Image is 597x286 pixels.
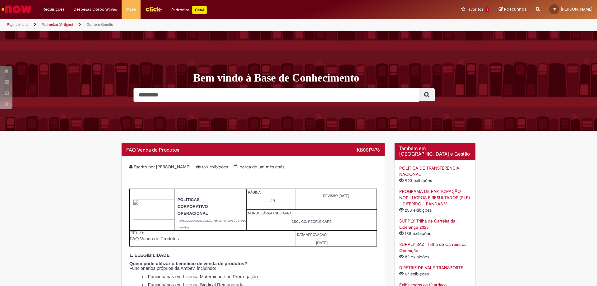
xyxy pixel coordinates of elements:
[129,261,247,266] strong: Quem pode utilizar o benefício de venda de produtos?
[7,22,28,27] a: Página inicial
[248,190,261,194] span: PÁGINA:
[179,220,246,229] span: (UTILIZE A ÁRVORE DE DECISÃO PARA DEFINIR QUAL É O TIPO DE PADRÃO)
[504,6,526,12] span: Rascunhos
[129,253,169,258] strong: 1. ELEGIBILIDADE
[43,6,64,12] span: Requisições
[193,164,229,170] span: 169 exibições
[230,164,233,170] span: •
[552,7,556,11] span: TP
[399,178,433,183] span: 993 exibições
[193,164,195,170] span: •
[133,88,419,102] input: Pesquisar
[130,235,284,242] p: FAQ Venda de Produtos
[323,194,349,198] span: REVISÃO [DATE]
[297,233,327,237] span: DATA APROVAÇÃO:
[86,22,113,27] a: Gente e Gestão
[466,6,484,12] span: Favoritos
[267,199,275,203] span: 1 / 8
[240,164,284,170] span: cerca de um mês atrás
[178,204,208,209] span: CORPORATIVO
[145,4,162,14] img: click_logo_yellow_360x200.png
[131,231,144,235] span: TÍTULO:
[399,165,459,177] a: POLÍTICA DE TRANSFERÊNCIA NACIONAL
[42,22,73,27] a: Padroniza (Artigos)
[142,274,377,279] li: Funcionárias em Licença Maternidade ou Prorrogação
[399,146,471,157] h2: Também em [GEOGRAPHIC_DATA] e Gestão
[129,164,192,170] span: Escrito por [PERSON_NAME]
[499,7,526,12] a: Rascunhos
[178,197,200,202] span: POLÍTICAS
[171,6,207,14] div: Padroniza
[399,189,470,207] a: PROGRAMA DE PARTICIPAÇÃO NOS LUCROS E RESULTADOS (PLR) – DIFERIDO – BANDAS V
[399,207,433,213] span: 253 exibições
[399,254,430,260] span: 82 exibições
[5,19,393,30] ul: Trilhas de página
[399,231,432,236] span: 188 exibições
[74,6,117,12] span: Despesas Corporativas
[193,72,480,85] h1: Bem vindo à Base de Conhecimento
[399,271,430,277] span: 67 exibições
[419,88,435,102] button: Pesquisar
[178,211,208,216] span: OPERACIONAL
[561,7,592,12] span: [PERSON_NAME]
[485,7,489,12] span: 1
[126,147,179,153] span: FAQ Venda de Produtos
[316,241,328,245] span: [DATE]
[192,6,207,14] p: +GenAi
[291,220,331,223] span: CSC / GG/ PEOPLE CARE
[126,6,136,12] span: More
[248,211,292,215] span: MUNDO / ÁREA / SUB ÁREA:
[133,199,174,220] img: sys_attachment.do
[399,241,466,253] a: SUPPLY SAZ_ Trilha de Carreira da Operação
[399,218,455,230] a: SUPPLY Trilha de Carreira da Liderança 2025
[129,261,377,271] p: Funcionários próprios da Ambev, incluindo:
[399,265,463,270] a: DIRETRIZ DE VALE TRANSPORTE
[357,147,380,153] span: KB0017476
[1,3,33,16] img: ServiceNow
